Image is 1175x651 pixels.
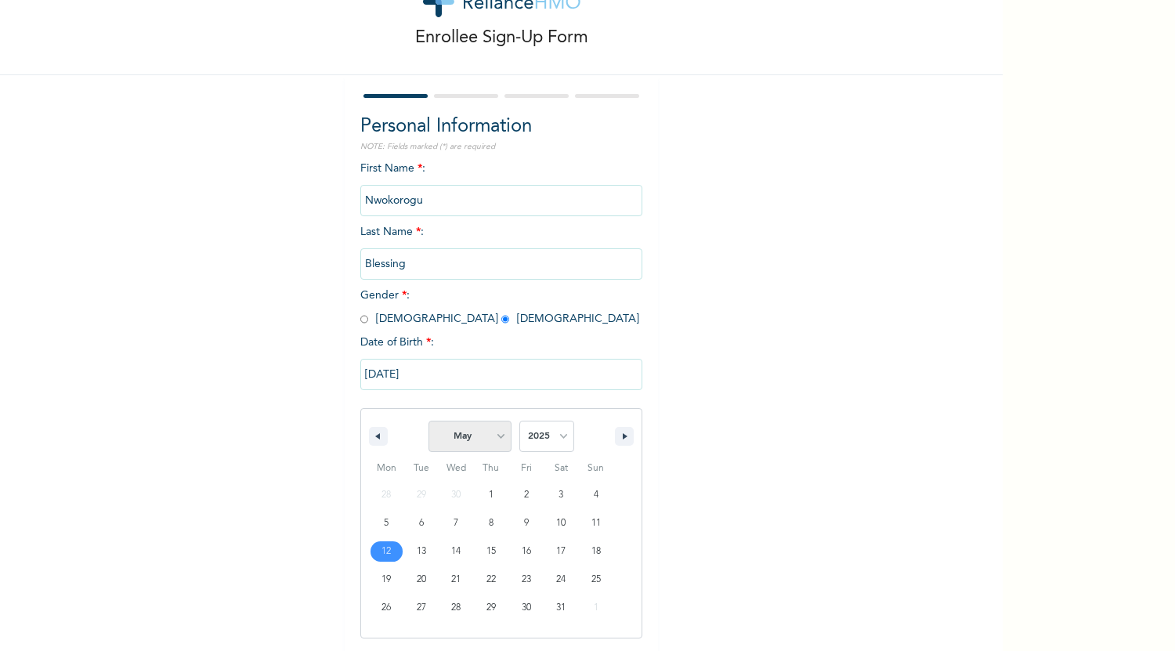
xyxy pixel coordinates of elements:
button: 20 [404,566,439,594]
span: 5 [384,509,389,537]
span: 8 [489,509,493,537]
span: Sun [578,456,613,481]
span: 22 [486,566,496,594]
span: Last Name : [360,226,642,269]
button: 26 [369,594,404,622]
p: Enrollee Sign-Up Form [415,25,588,51]
button: 16 [508,537,544,566]
button: 31 [544,594,579,622]
h2: Personal Information [360,113,642,141]
button: 27 [404,594,439,622]
span: 14 [451,537,461,566]
button: 28 [439,594,474,622]
button: 2 [508,481,544,509]
button: 29 [474,594,509,622]
span: 30 [522,594,531,622]
span: 2 [524,481,529,509]
button: 22 [474,566,509,594]
span: 10 [556,509,566,537]
button: 8 [474,509,509,537]
button: 30 [508,594,544,622]
button: 3 [544,481,579,509]
span: Tue [404,456,439,481]
span: 20 [417,566,426,594]
button: 13 [404,537,439,566]
button: 25 [578,566,613,594]
button: 12 [369,537,404,566]
p: NOTE: Fields marked (*) are required [360,141,642,153]
button: 14 [439,537,474,566]
button: 7 [439,509,474,537]
span: Date of Birth : [360,335,434,351]
span: 29 [486,594,496,622]
span: 28 [451,594,461,622]
span: 12 [381,537,391,566]
button: 19 [369,566,404,594]
span: 1 [489,481,493,509]
button: 4 [578,481,613,509]
span: 26 [381,594,391,622]
button: 24 [544,566,579,594]
span: 11 [591,509,601,537]
span: 3 [559,481,563,509]
span: 17 [556,537,566,566]
span: 9 [524,509,529,537]
span: 31 [556,594,566,622]
input: Enter your last name [360,248,642,280]
span: 23 [522,566,531,594]
span: 13 [417,537,426,566]
span: 27 [417,594,426,622]
span: 6 [419,509,424,537]
button: 18 [578,537,613,566]
span: Wed [439,456,474,481]
button: 1 [474,481,509,509]
button: 9 [508,509,544,537]
span: 21 [451,566,461,594]
span: 24 [556,566,566,594]
span: Mon [369,456,404,481]
span: Gender : [DEMOGRAPHIC_DATA] [DEMOGRAPHIC_DATA] [360,290,639,324]
span: 25 [591,566,601,594]
button: 6 [404,509,439,537]
span: Thu [474,456,509,481]
input: DD-MM-YYYY [360,359,642,390]
span: 7 [454,509,458,537]
span: 16 [522,537,531,566]
span: First Name : [360,163,642,206]
button: 17 [544,537,579,566]
span: Sat [544,456,579,481]
button: 21 [439,566,474,594]
button: 11 [578,509,613,537]
span: 4 [594,481,598,509]
span: Fri [508,456,544,481]
span: 15 [486,537,496,566]
input: Enter your first name [360,185,642,216]
span: 18 [591,537,601,566]
button: 23 [508,566,544,594]
button: 10 [544,509,579,537]
button: 5 [369,509,404,537]
span: 19 [381,566,391,594]
button: 15 [474,537,509,566]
